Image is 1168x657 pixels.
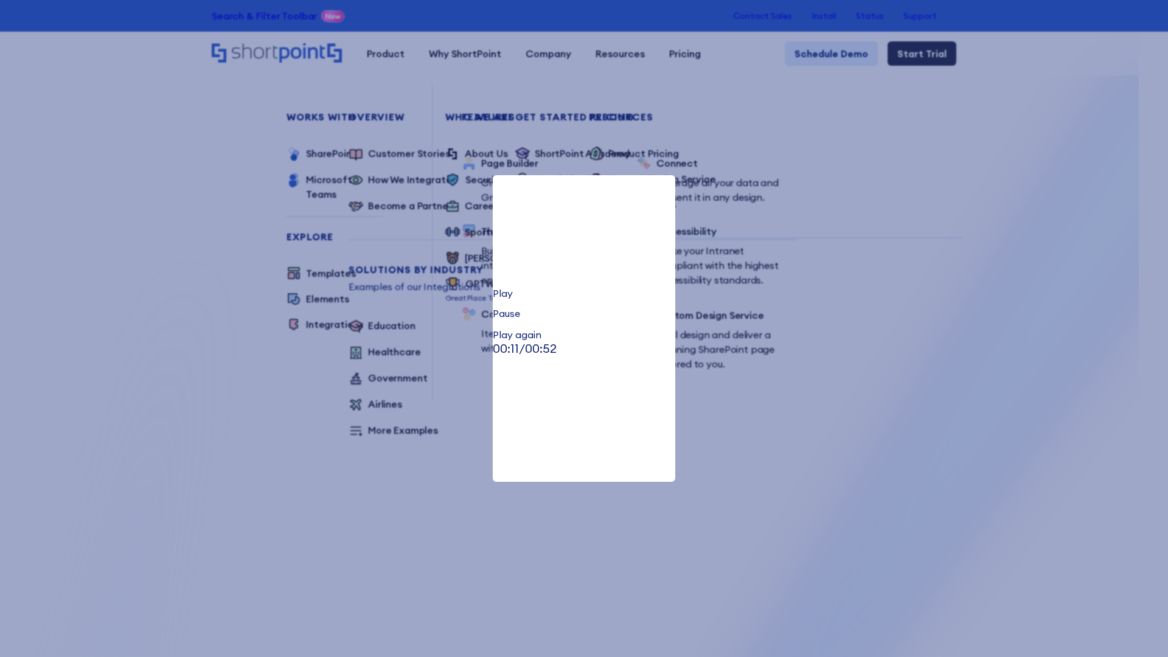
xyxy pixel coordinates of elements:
[493,308,675,318] div: Pause
[525,341,557,356] span: 00:52
[493,175,675,266] video: Your browser does not support the video tag.
[493,288,675,298] div: Play
[493,330,675,339] div: Play again
[493,339,675,358] p: /
[493,341,519,356] span: 00:11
